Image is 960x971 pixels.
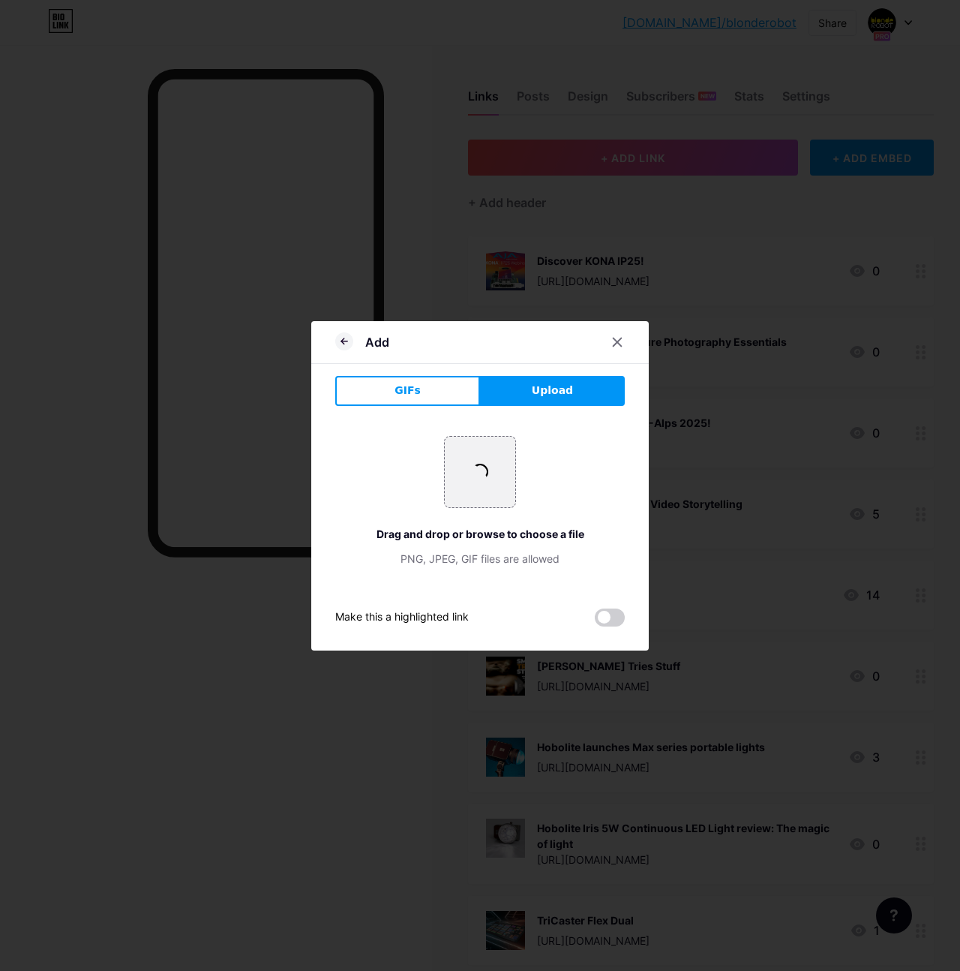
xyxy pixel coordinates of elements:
div: PNG, JPEG, GIF files are allowed [335,551,625,567]
div: Make this a highlighted link [335,609,469,627]
div: Drag and drop or browse to choose a file [335,526,625,542]
span: Upload [532,383,573,398]
div: Add [365,333,389,351]
button: GIFs [335,376,480,406]
span: GIFs [394,383,421,398]
button: Upload [480,376,625,406]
